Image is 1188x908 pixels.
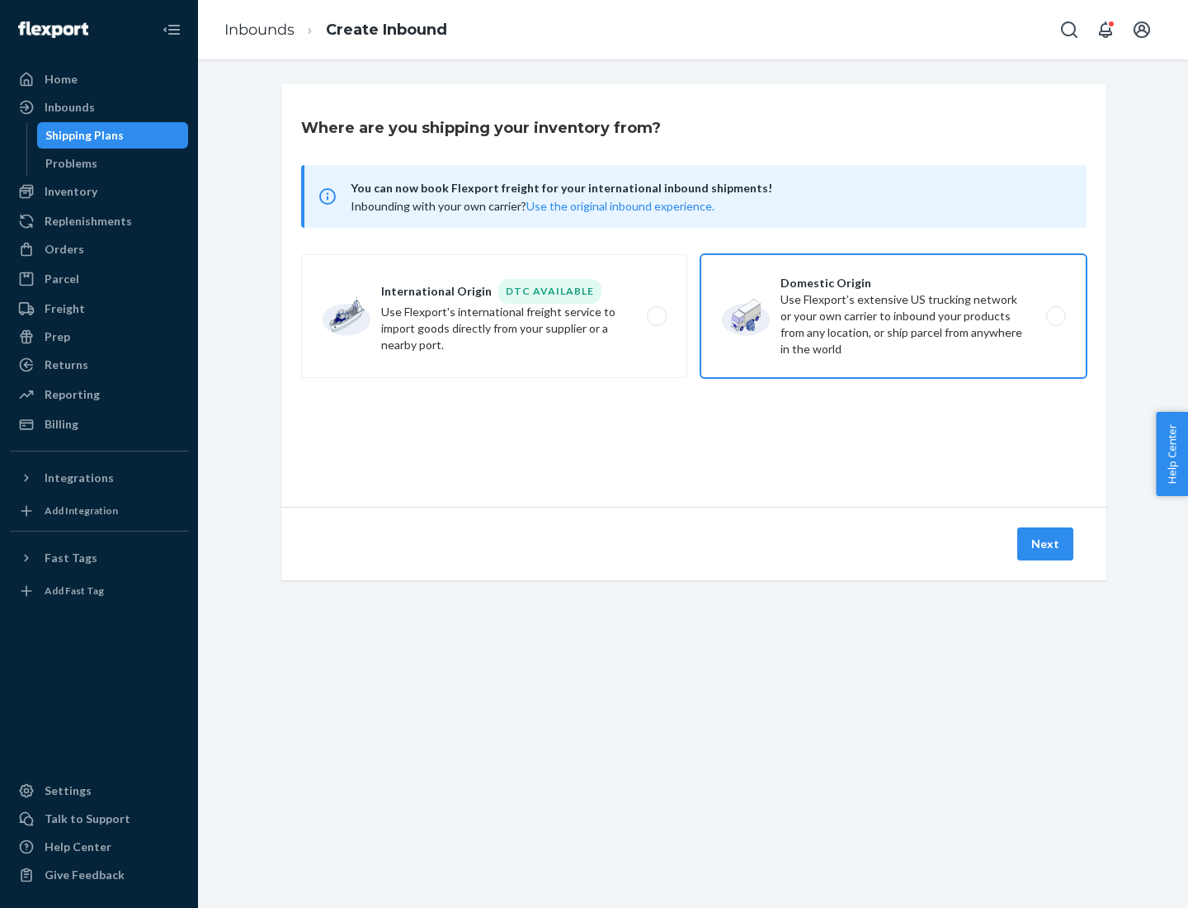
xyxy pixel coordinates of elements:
[211,6,460,54] ol: breadcrumbs
[1125,13,1158,46] button: Open account menu
[1156,412,1188,496] button: Help Center
[10,381,188,408] a: Reporting
[37,150,189,177] a: Problems
[45,357,88,373] div: Returns
[45,99,95,116] div: Inbounds
[10,545,188,571] button: Fast Tags
[10,94,188,121] a: Inbounds
[45,504,118,518] div: Add Integration
[526,198,714,215] button: Use the original inbound experience.
[45,300,85,317] div: Freight
[1053,13,1086,46] button: Open Search Box
[10,834,188,860] a: Help Center
[37,122,189,149] a: Shipping Plans
[155,13,188,46] button: Close Navigation
[45,386,100,403] div: Reporting
[45,470,114,486] div: Integrations
[45,241,84,258] div: Orders
[224,21,295,39] a: Inbounds
[45,213,132,229] div: Replenishments
[10,498,188,524] a: Add Integration
[45,584,104,598] div: Add Fast Tag
[45,416,78,433] div: Billing
[45,155,97,172] div: Problems
[45,550,97,566] div: Fast Tags
[10,578,188,604] a: Add Fast Tag
[45,127,124,144] div: Shipping Plans
[301,117,661,139] h3: Where are you shipping your inventory from?
[45,811,130,827] div: Talk to Support
[10,236,188,262] a: Orders
[45,839,111,855] div: Help Center
[351,199,714,213] span: Inbounding with your own carrier?
[45,329,70,345] div: Prep
[18,21,88,38] img: Flexport logo
[45,183,97,200] div: Inventory
[10,266,188,292] a: Parcel
[10,806,188,832] a: Talk to Support
[10,324,188,350] a: Prep
[10,178,188,205] a: Inventory
[10,352,188,378] a: Returns
[45,867,125,883] div: Give Feedback
[10,411,188,437] a: Billing
[326,21,447,39] a: Create Inbound
[1089,13,1122,46] button: Open notifications
[10,296,188,322] a: Freight
[10,465,188,491] button: Integrations
[10,66,188,92] a: Home
[10,862,188,888] button: Give Feedback
[45,783,92,799] div: Settings
[45,271,79,287] div: Parcel
[1017,527,1073,560] button: Next
[351,178,1067,198] span: You can now book Flexport freight for your international inbound shipments!
[10,208,188,234] a: Replenishments
[45,71,78,87] div: Home
[10,778,188,804] a: Settings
